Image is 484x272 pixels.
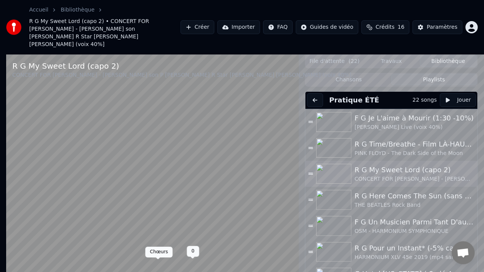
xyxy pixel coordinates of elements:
button: Importer [217,20,260,34]
button: Travaux [363,56,420,67]
span: R G My Sweet Lord (capo 2) • CONCERT FOR [PERSON_NAME] - [PERSON_NAME] son [PERSON_NAME] R Star [... [29,18,181,48]
button: Créer [181,20,214,34]
button: Bibliothèque [420,56,477,67]
button: Jouer [440,93,476,107]
div: PINK FLOYD - The Dark Side of the Moon [355,150,474,157]
div: F G Je L'aime à Mourir (1:30 -10%) [355,113,474,124]
div: CONCERT FOR [PERSON_NAME] - [PERSON_NAME] son P [PERSON_NAME] R Star [PERSON_NAME] [PERSON_NAME] ... [12,71,351,79]
span: Crédits [376,23,394,31]
div: OSM - HARMONIUM SYMPHONIQUE [355,227,474,235]
button: FAQ [263,20,293,34]
div: R G Here Comes The Sun (sans capo) [355,191,474,201]
a: Ouvrir le chat [452,241,475,264]
div: Paramètres [427,23,457,31]
img: youka [6,20,22,35]
div: F G Un Musicien Parmi Tant D'autres (-5% choeurs 40%) [355,217,474,227]
div: THE BEATLES Rock Band [355,201,474,209]
button: Crédits16 [361,20,409,34]
div: 22 songs [413,96,437,104]
button: Pratique ÉTÉ [326,95,382,106]
a: Bibliothèque [61,6,94,14]
nav: breadcrumb [29,6,181,48]
div: R G My Sweet Lord (capo 2) [12,61,351,71]
button: Paramètres [413,20,462,34]
span: 16 [398,23,404,31]
div: R G Time/Breathe - Film LÀ-HAUT (UP Pixar Disney) 0:21 - [PERSON_NAME] & [PERSON_NAME] story [355,139,474,150]
div: Chœurs [145,247,172,257]
div: CONCERT FOR [PERSON_NAME] - [PERSON_NAME] son P [PERSON_NAME] R Star [PERSON_NAME] [PERSON_NAME] ... [355,175,474,183]
div: R G Pour un Instant* (-5% capo 3) [355,243,474,254]
a: Accueil [29,6,48,14]
div: [PERSON_NAME] Live (voix 40%) [355,124,474,131]
button: Chansons [306,74,391,85]
div: HARMONIUM XLV 45e 2019 (mp4 sans voix) [355,254,474,261]
button: File d'attente [306,56,363,67]
div: R G My Sweet Lord (capo 2) [355,165,474,175]
span: ( 22 ) [349,58,360,65]
button: Playlists [391,74,477,85]
button: Guides de vidéo [296,20,358,34]
div: 0 [187,246,199,257]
